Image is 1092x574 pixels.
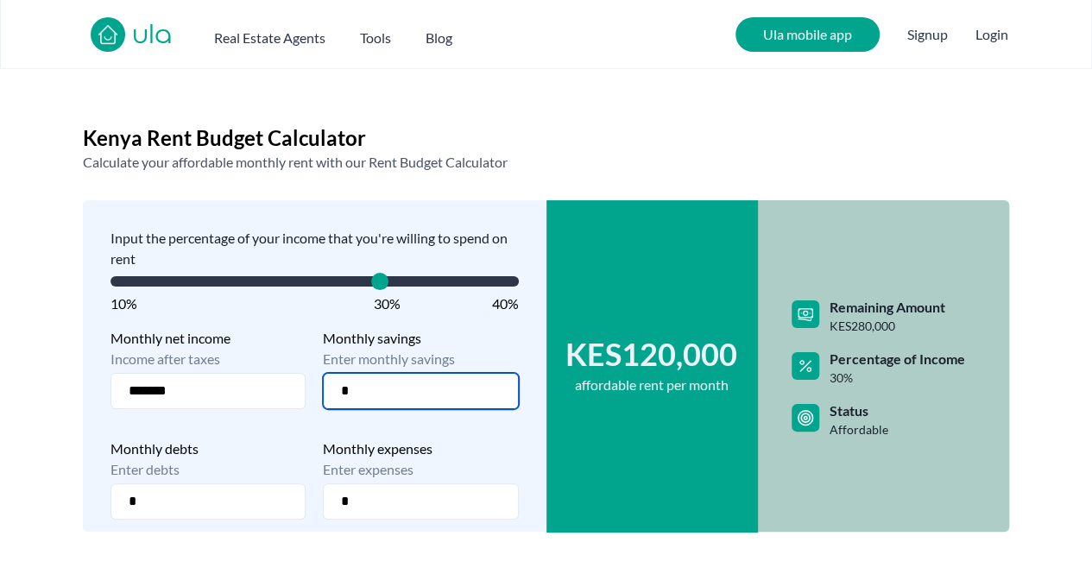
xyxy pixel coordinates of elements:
span: Enter expenses [323,459,518,480]
span: Percentage of Income [830,349,965,369]
h2: Real Estate Agents [214,28,325,48]
span: KES 120,000 [565,337,737,371]
button: Tools [360,21,391,48]
span: affordable [575,376,639,393]
button: Login [975,24,1008,45]
span: Monthly net income [110,328,306,349]
span: 30% [374,293,401,311]
span: Enter monthly savings [323,349,518,369]
span: 10% [110,295,137,312]
a: Blog [426,21,452,48]
a: ula [132,21,173,52]
span: Income after taxes [110,349,306,369]
span: Sales Price [371,273,388,290]
a: Ula mobile app [735,17,880,52]
span: KES 280,000 [830,318,945,335]
span: Monthly expenses [323,438,518,459]
span: Signup [907,17,948,52]
span: 40% [491,293,518,311]
button: Real Estate Agents [214,21,325,48]
span: 30 % [830,369,965,387]
h2: Tools [360,28,391,48]
h2: Calculate your affordable monthly rent with our Rent Budget Calculator [83,152,1009,173]
span: rent per month [575,375,729,395]
span: Input the percentage of your income that you're willing to spend on rent [110,228,519,269]
span: Monthly savings [323,328,518,349]
span: Enter debts [110,459,306,480]
span: Remaining Amount [830,297,945,318]
h2: Blog [426,28,452,48]
nav: Main [214,21,487,48]
h1: Kenya Rent Budget Calculator [83,124,1009,152]
span: Status [830,401,888,421]
span: Monthly debts [110,438,306,459]
span: Affordable [830,421,888,438]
